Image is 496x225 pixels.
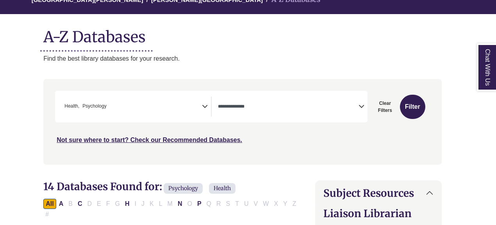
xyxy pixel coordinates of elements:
div: Alpha-list to filter by first letter of database name [43,200,299,217]
button: Filter Results A [57,199,66,209]
span: Psychology [82,103,106,110]
li: Psychology [79,103,106,110]
button: Filter Results P [195,199,204,209]
button: Filter Results N [175,199,185,209]
p: Find the best library databases for your research. [43,54,442,64]
button: All [43,199,56,209]
span: 14 Databases Found for: [43,180,162,193]
h1: A-Z Databases [43,22,442,46]
button: Submit for Search Results [400,95,425,119]
span: Health [64,103,79,110]
h2: Liaison Librarian [323,207,434,220]
button: Clear Filters [372,95,398,119]
button: Filter Results C [75,199,85,209]
nav: Search filters [43,79,442,164]
button: Subject Resources [316,181,441,205]
button: Filter Results H [123,199,132,209]
a: Not sure where to start? Check our Recommended Databases. [57,137,242,143]
textarea: Search [108,104,112,110]
span: Health [209,183,236,194]
li: Health [61,103,79,110]
span: Psychology [164,183,203,194]
textarea: Search [218,104,359,110]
